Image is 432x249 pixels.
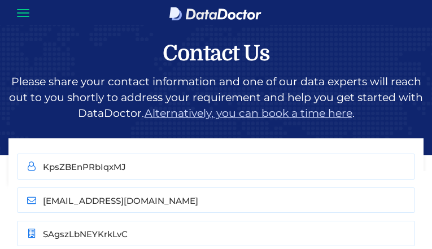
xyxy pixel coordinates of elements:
[145,107,352,120] a: Alternatively, you can book a time here
[17,187,415,213] input: Enter your Email Address
[8,42,424,65] h1: Contact Us
[8,74,424,121] p: Please share your contact information and one of our data experts will reach out to you shortly t...
[17,154,415,179] input: Enter your Name
[17,221,415,246] input: Company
